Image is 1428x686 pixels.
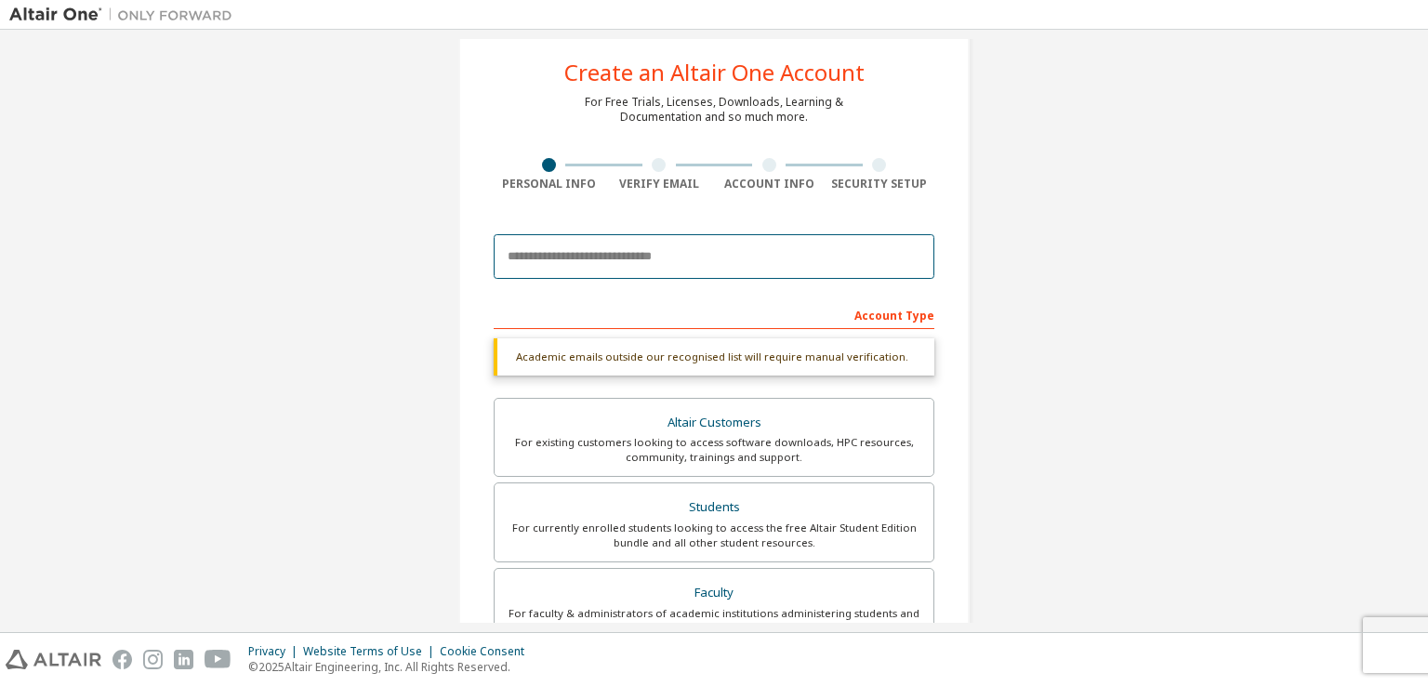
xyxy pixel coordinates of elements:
[494,299,934,329] div: Account Type
[143,650,163,669] img: instagram.svg
[248,644,303,659] div: Privacy
[506,606,922,636] div: For faculty & administrators of academic institutions administering students and accessing softwa...
[248,659,535,675] p: © 2025 Altair Engineering, Inc. All Rights Reserved.
[440,644,535,659] div: Cookie Consent
[585,95,843,125] div: For Free Trials, Licenses, Downloads, Learning & Documentation and so much more.
[6,650,101,669] img: altair_logo.svg
[112,650,132,669] img: facebook.svg
[303,644,440,659] div: Website Terms of Use
[564,61,865,84] div: Create an Altair One Account
[506,521,922,550] div: For currently enrolled students looking to access the free Altair Student Edition bundle and all ...
[506,580,922,606] div: Faculty
[9,6,242,24] img: Altair One
[494,177,604,191] div: Personal Info
[205,650,231,669] img: youtube.svg
[506,435,922,465] div: For existing customers looking to access software downloads, HPC resources, community, trainings ...
[714,177,825,191] div: Account Info
[174,650,193,669] img: linkedin.svg
[506,495,922,521] div: Students
[604,177,715,191] div: Verify Email
[825,177,935,191] div: Security Setup
[494,338,934,376] div: Academic emails outside our recognised list will require manual verification.
[506,410,922,436] div: Altair Customers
